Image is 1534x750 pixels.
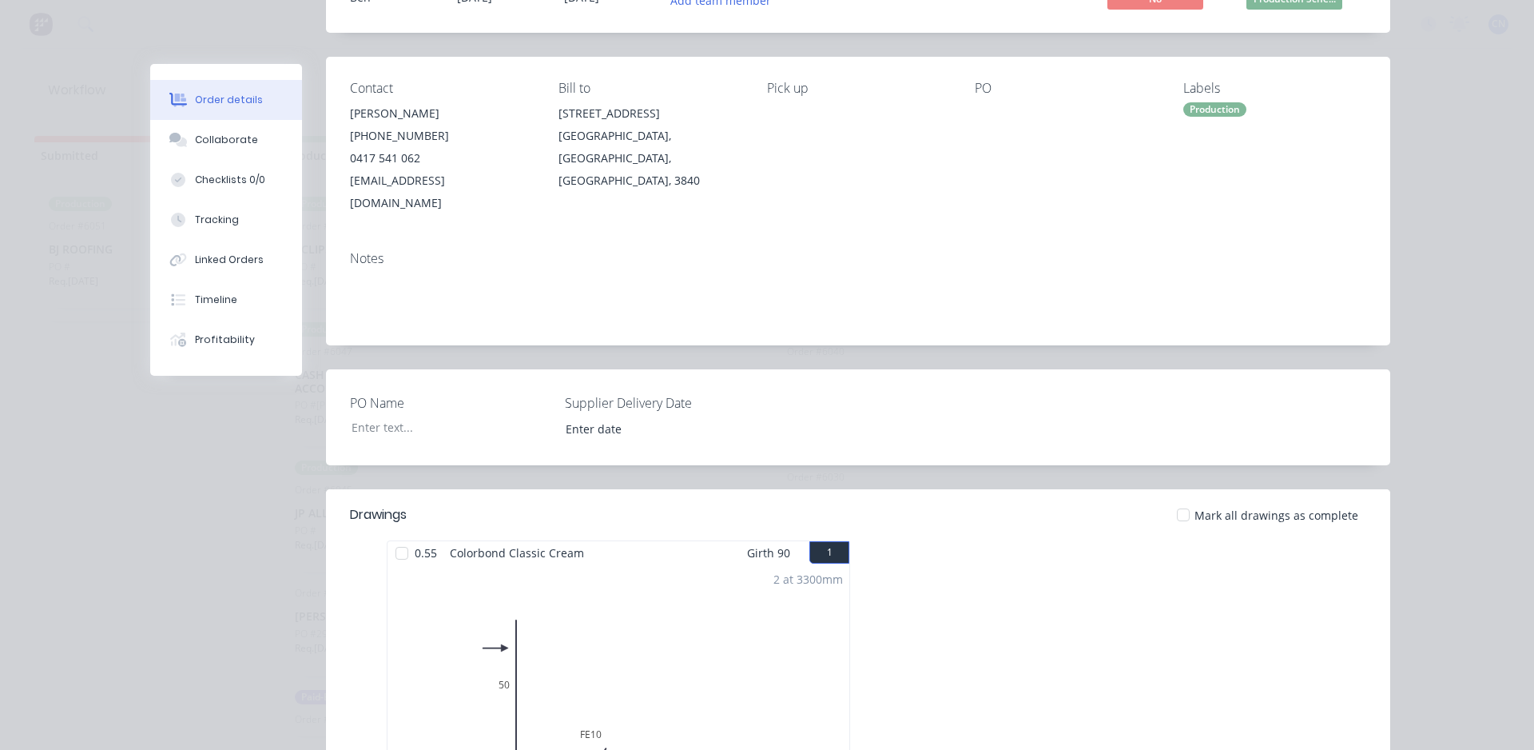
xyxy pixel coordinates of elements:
button: Timeline [150,280,302,320]
label: Supplier Delivery Date [565,393,765,413]
div: Bill to [558,81,741,96]
label: PO Name [350,393,550,413]
div: 2 at 3300mm [773,571,843,588]
button: 1 [809,541,849,564]
span: 0.55 [408,541,443,564]
div: Pick up [767,81,950,96]
div: Drawings [350,505,407,525]
span: Colorbond Classic Cream [443,541,590,564]
span: Girth 90 [747,541,790,564]
div: [PERSON_NAME][PHONE_NUMBER]0417 541 062[EMAIL_ADDRESS][DOMAIN_NAME] [350,102,533,214]
div: Profitability [195,333,255,347]
div: 0417 541 062 [350,147,533,170]
div: PO [975,81,1158,96]
button: Checklists 0/0 [150,160,302,200]
div: [GEOGRAPHIC_DATA], [GEOGRAPHIC_DATA], [GEOGRAPHIC_DATA], 3840 [558,125,741,192]
input: Enter date [554,417,753,441]
div: Notes [350,251,1366,266]
div: Checklists 0/0 [195,173,265,187]
div: [PHONE_NUMBER] [350,125,533,147]
div: [STREET_ADDRESS][GEOGRAPHIC_DATA], [GEOGRAPHIC_DATA], [GEOGRAPHIC_DATA], 3840 [558,102,741,192]
div: Timeline [195,293,237,307]
div: Collaborate [195,133,258,147]
button: Linked Orders [150,240,302,280]
div: [PERSON_NAME] [350,102,533,125]
div: Labels [1183,81,1366,96]
div: [EMAIL_ADDRESS][DOMAIN_NAME] [350,170,533,214]
button: Tracking [150,200,302,240]
div: Order details [195,93,263,107]
div: Tracking [195,213,239,227]
div: [STREET_ADDRESS] [558,102,741,125]
div: Contact [350,81,533,96]
span: Mark all drawings as complete [1194,507,1358,524]
button: Collaborate [150,120,302,160]
button: Order details [150,80,302,120]
div: Production [1183,102,1246,117]
div: Linked Orders [195,253,264,267]
button: Profitability [150,320,302,360]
